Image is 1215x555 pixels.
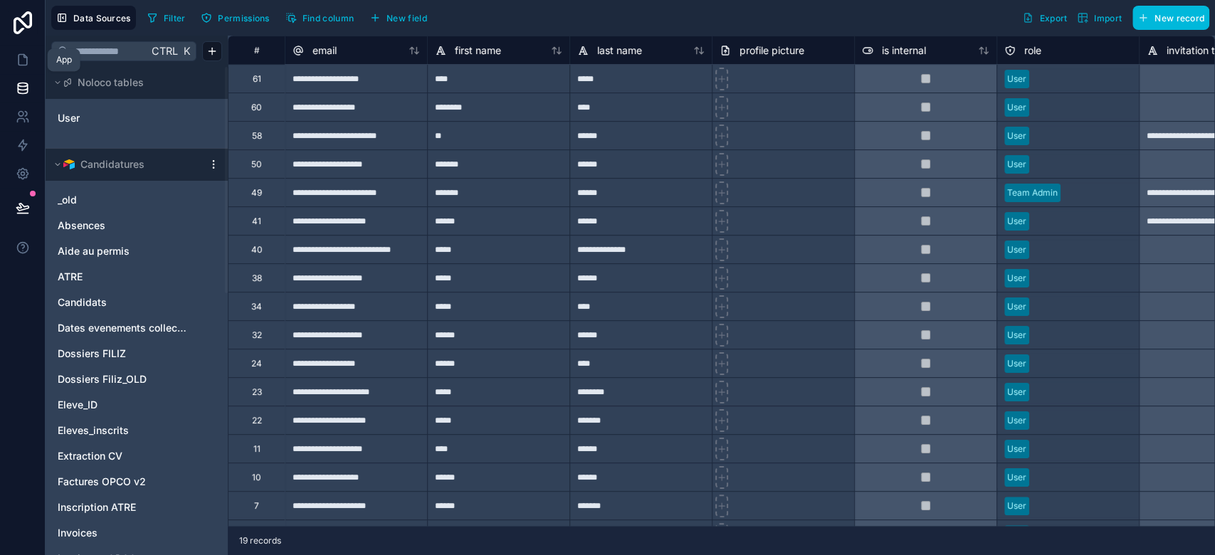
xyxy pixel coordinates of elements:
[164,13,186,23] span: Filter
[882,43,926,58] span: is internal
[58,372,187,386] a: Dossiers Filiz_OLD
[1007,129,1026,142] div: User
[218,13,269,23] span: Permissions
[58,270,187,284] a: ATRE
[58,347,126,361] span: Dossiers FILIZ
[1007,300,1026,313] div: User
[58,295,107,310] span: Candidats
[58,321,187,335] a: Dates evenements collectifs
[253,443,261,455] div: 11
[51,240,222,263] div: Aide au permis
[78,75,144,90] span: Noloco tables
[251,187,262,199] div: 49
[597,43,642,58] span: last name
[1007,414,1026,427] div: User
[58,500,187,514] a: Inscription ATRE
[280,7,359,28] button: Find column
[1007,329,1026,342] div: User
[196,7,274,28] button: Permissions
[58,449,122,463] span: Extraction CV
[58,475,187,489] a: Factures OPCO v2
[251,159,262,170] div: 50
[312,43,337,58] span: email
[51,445,222,467] div: Extraction CV
[51,522,222,544] div: Invoices
[455,43,501,58] span: first name
[1154,13,1204,23] span: New record
[1094,13,1122,23] span: Import
[51,496,222,519] div: Inscription ATRE
[1007,73,1026,85] div: User
[253,73,261,85] div: 61
[51,291,222,314] div: Candidats
[58,526,187,540] a: Invoices
[58,193,187,207] a: _old
[251,301,262,312] div: 34
[58,398,98,412] span: Eleve_ID
[58,111,80,125] span: User
[58,295,187,310] a: Candidats
[58,449,187,463] a: Extraction CV
[252,386,262,398] div: 23
[51,265,222,288] div: ATRE
[1007,158,1026,171] div: User
[254,500,259,512] div: 7
[58,193,77,207] span: _old
[58,244,187,258] a: Aide au permis
[251,358,262,369] div: 24
[1017,6,1072,30] button: Export
[386,13,427,23] span: New field
[58,423,187,438] a: Eleves_inscrits
[51,368,222,391] div: Dossiers Filiz_OLD
[1132,6,1209,30] button: New record
[1024,43,1041,58] span: role
[1072,6,1127,30] button: Import
[51,393,222,416] div: Eleve_ID
[58,218,105,233] span: Absences
[1007,186,1058,199] div: Team Admin
[51,342,222,365] div: Dossiers FILIZ
[1007,471,1026,484] div: User
[58,423,129,438] span: Eleves_inscrits
[251,102,262,113] div: 60
[51,470,222,493] div: Factures OPCO v2
[51,214,222,237] div: Absences
[252,472,261,483] div: 10
[1007,243,1026,256] div: User
[303,13,354,23] span: Find column
[196,7,280,28] a: Permissions
[51,189,222,211] div: _old
[56,54,72,65] div: App
[239,535,281,546] span: 19 records
[58,111,173,125] a: User
[252,216,261,227] div: 41
[142,7,191,28] button: Filter
[58,270,83,284] span: ATRE
[1007,499,1026,512] div: User
[63,159,75,170] img: Airtable Logo
[239,45,274,55] div: #
[73,13,131,23] span: Data Sources
[1007,386,1026,398] div: User
[1127,6,1209,30] a: New record
[51,154,202,174] button: Airtable LogoCandidatures
[58,218,187,233] a: Absences
[251,244,263,255] div: 40
[182,46,191,56] span: K
[58,244,130,258] span: Aide au permis
[252,415,262,426] div: 22
[1007,101,1026,114] div: User
[58,500,136,514] span: Inscription ATRE
[58,347,187,361] a: Dossiers FILIZ
[51,419,222,442] div: Eleves_inscrits
[364,7,432,28] button: New field
[1039,13,1067,23] span: Export
[58,398,187,412] a: Eleve_ID
[1007,443,1026,455] div: User
[252,329,262,341] div: 32
[252,273,262,284] div: 38
[51,6,136,30] button: Data Sources
[51,73,214,92] button: Noloco tables
[80,157,144,171] span: Candidatures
